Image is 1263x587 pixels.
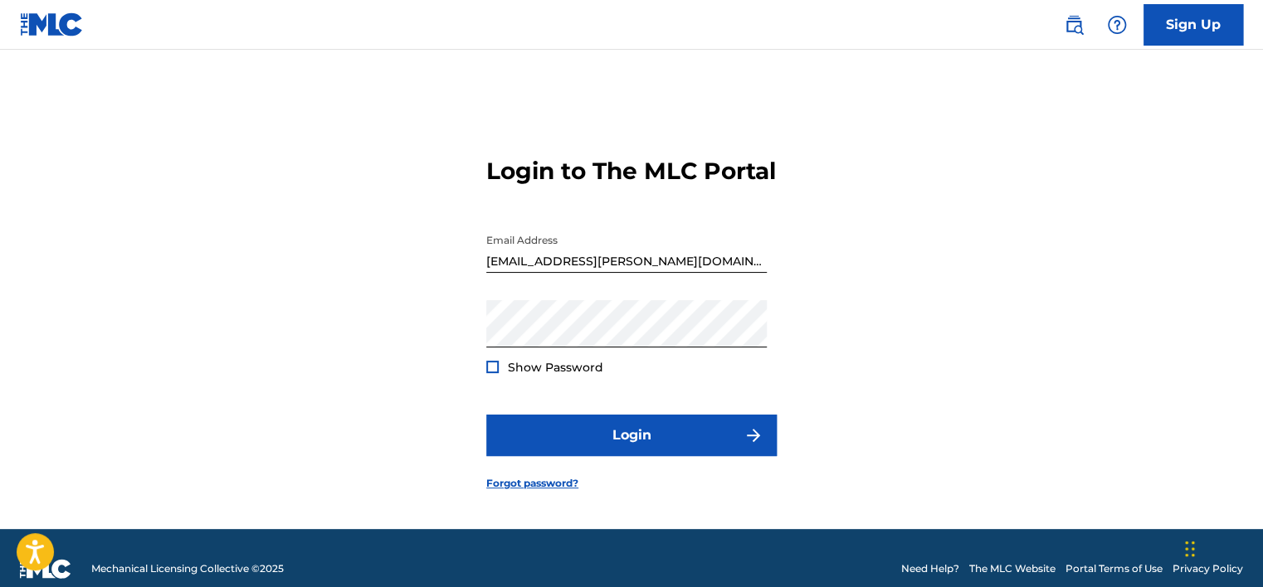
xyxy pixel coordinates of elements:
img: logo [20,559,71,579]
a: Public Search [1057,8,1090,41]
a: The MLC Website [969,561,1056,576]
img: MLC Logo [20,12,84,36]
h3: Login to The MLC Portal [486,157,776,186]
div: Drag [1185,524,1195,574]
a: Portal Terms of Use [1066,561,1163,576]
span: Show Password [508,360,603,375]
iframe: Chat Widget [1180,507,1263,587]
a: Privacy Policy [1173,561,1243,576]
img: f7272a7cc735f4ea7f67.svg [744,425,763,445]
div: Help [1100,8,1134,41]
a: Need Help? [901,561,959,576]
span: Mechanical Licensing Collective © 2025 [91,561,284,576]
a: Forgot password? [486,476,578,491]
a: Sign Up [1144,4,1243,46]
img: help [1107,15,1127,35]
button: Login [486,415,777,456]
img: search [1064,15,1084,35]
